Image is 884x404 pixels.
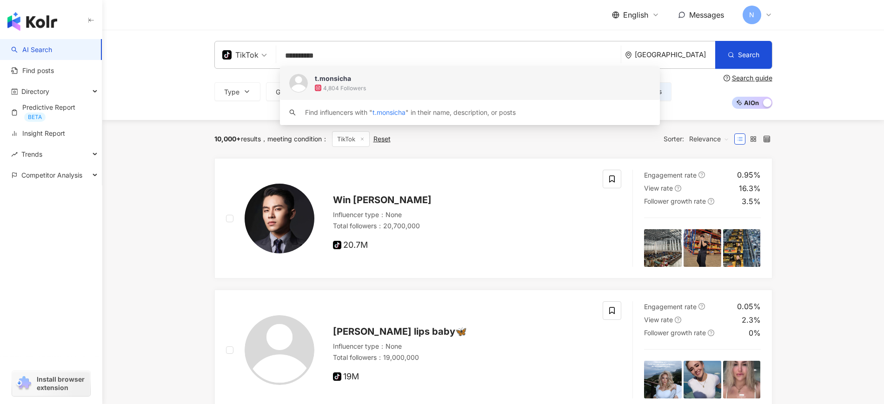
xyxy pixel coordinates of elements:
div: 16.3% [739,183,761,193]
div: Total followers ： 20,700,000 [333,221,592,231]
div: [GEOGRAPHIC_DATA] [635,51,715,59]
span: rise [11,151,18,158]
span: question-circle [724,75,730,81]
img: chrome extension [15,376,33,391]
span: Type [224,88,239,96]
a: Find posts [11,66,54,75]
span: Install browser extension [37,375,87,392]
img: logo [7,12,57,31]
span: Trends [21,144,42,165]
span: search [289,109,296,116]
div: Find influencers with " " in their name, description, or posts [305,107,516,118]
span: Engagement rate [644,303,697,311]
span: English [623,10,648,20]
div: TikTok [222,47,259,62]
button: Gender [266,82,319,101]
span: meeting condition ： [261,135,328,143]
span: View rate [644,316,673,324]
span: 19M [333,372,359,382]
img: KOL Avatar [245,315,314,385]
span: question-circle [675,317,681,323]
a: Predictive ReportBETA [11,103,94,122]
div: 3.5% [742,196,761,206]
span: question-circle [698,172,705,178]
span: t.monsicha [372,108,405,116]
span: question-circle [708,330,714,336]
a: KOL AvatarWin [PERSON_NAME]Influencer type：NoneTotal followers：20,700,00020.7MEngagement rateques... [214,158,772,278]
span: Gender [276,88,298,96]
a: searchAI Search [11,45,52,54]
div: 0.95% [737,170,761,180]
img: post-image [723,361,761,398]
div: 0.05% [737,301,761,311]
img: post-image [684,229,721,267]
div: Search guide [732,74,772,82]
div: 4,804 Followers [323,84,366,92]
div: Influencer type ： None [333,342,592,351]
span: Win [PERSON_NAME] [333,194,432,205]
span: 10,000+ [214,135,241,143]
span: [PERSON_NAME] lips baby🦋 [333,326,467,337]
a: Insight Report [11,129,65,138]
span: question-circle [675,185,681,192]
img: post-image [684,361,721,398]
button: Search [715,41,772,69]
img: KOL Avatar [289,74,308,93]
div: Influencer type ： None [333,210,592,219]
span: Engagement rate [644,171,697,179]
div: 0% [749,328,761,338]
span: Search [738,51,759,59]
span: N [749,10,754,20]
span: TikTok [332,131,370,147]
span: Directory [21,81,49,102]
div: Sorter: [664,132,734,146]
span: question-circle [708,198,714,205]
a: chrome extensionInstall browser extension [12,371,90,396]
div: Reset [373,135,391,143]
div: Total followers ： 19,000,000 [333,353,592,362]
div: 2.3% [742,315,761,325]
img: post-image [644,229,682,267]
span: View rate [644,184,673,192]
span: environment [625,52,632,59]
div: t.monsicha [315,74,351,83]
img: post-image [723,229,761,267]
button: Type [214,82,260,101]
span: Follower growth rate [644,197,706,205]
span: Follower growth rate [644,329,706,337]
img: post-image [644,361,682,398]
span: Relevance [689,132,729,146]
img: KOL Avatar [245,184,314,253]
span: Competitor Analysis [21,165,82,185]
span: 20.7M [333,240,368,250]
span: Messages [689,10,724,20]
span: question-circle [698,303,705,310]
div: results [214,135,261,143]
